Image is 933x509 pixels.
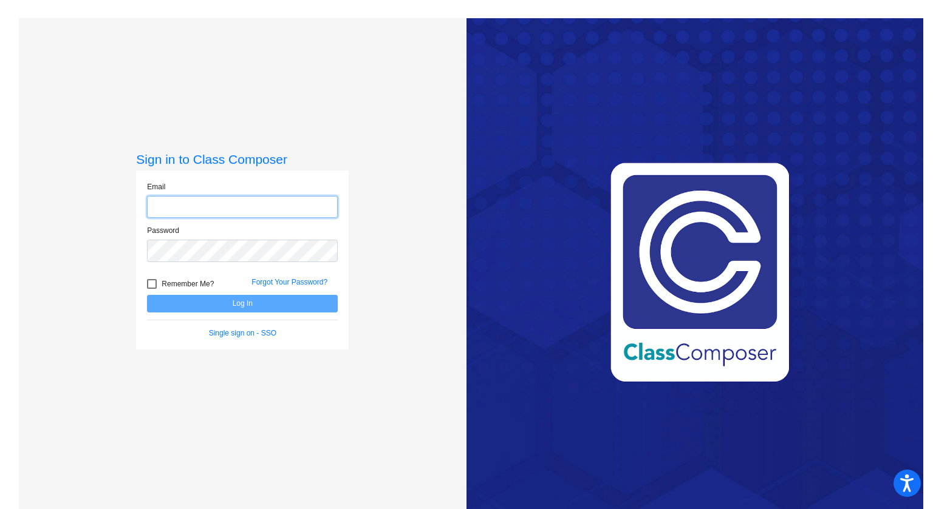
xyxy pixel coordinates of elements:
span: Remember Me? [162,277,214,291]
label: Email [147,181,165,192]
label: Password [147,225,179,236]
a: Forgot Your Password? [251,278,327,286]
h3: Sign in to Class Composer [136,152,349,167]
button: Log In [147,295,338,312]
a: Single sign on - SSO [209,329,276,337]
